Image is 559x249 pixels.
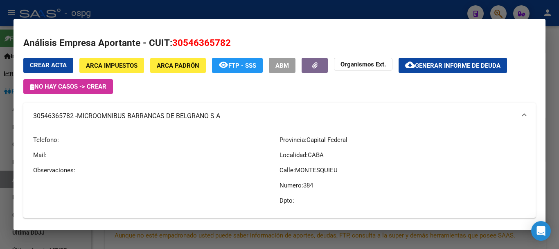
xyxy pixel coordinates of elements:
[33,166,279,175] p: Observaciones:
[157,62,199,69] span: ARCA Padrón
[269,58,295,73] button: ABM
[33,151,279,160] p: Mail:
[212,58,263,73] button: FTP - SSS
[86,62,137,69] span: ARCA Impuestos
[279,151,526,160] p: Localidad:
[307,136,347,144] span: Capital Federal
[30,83,106,90] span: No hay casos -> Crear
[303,182,313,189] span: 384
[334,58,392,71] button: Organismos Ext.
[340,61,386,68] strong: Organismos Ext.
[23,58,73,73] button: Crear Acta
[30,62,67,69] span: Crear Acta
[33,135,279,144] p: Telefono:
[228,62,256,69] span: FTP - SSS
[33,111,516,121] mat-panel-title: 30546365782 -
[219,60,228,70] mat-icon: remove_red_eye
[308,151,324,159] span: CABA
[172,37,231,48] span: 30546365782
[23,79,113,94] button: No hay casos -> Crear
[23,103,536,129] mat-expansion-panel-header: 30546365782 -MICROOMNIBUS BARRANCAS DE BELGRANO S A
[77,111,220,121] span: MICROOMNIBUS BARRANCAS DE BELGRANO S A
[150,58,206,73] button: ARCA Padrón
[531,221,551,241] div: Open Intercom Messenger
[279,181,526,190] p: Numero:
[415,62,500,69] span: Generar informe de deuda
[279,166,526,175] p: Calle:
[279,196,526,205] p: Dpto:
[295,167,338,174] span: MONTESQUIEU
[23,36,536,50] h2: Análisis Empresa Aportante - CUIT:
[79,58,144,73] button: ARCA Impuestos
[23,129,536,218] div: 30546365782 -MICROOMNIBUS BARRANCAS DE BELGRANO S A
[399,58,507,73] button: Generar informe de deuda
[405,60,415,70] mat-icon: cloud_download
[275,62,289,69] span: ABM
[279,135,526,144] p: Provincia:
